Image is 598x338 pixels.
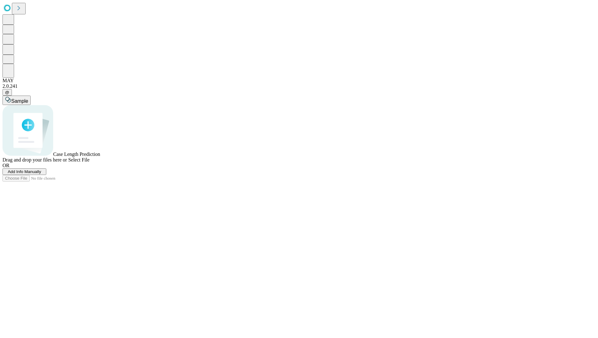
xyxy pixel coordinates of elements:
button: Sample [3,96,31,105]
div: MAY [3,78,595,83]
span: OR [3,163,9,168]
span: Select File [68,157,89,162]
span: Add Info Manually [8,169,41,174]
span: Sample [11,98,28,104]
span: Drag and drop your files here or [3,157,67,162]
span: Case Length Prediction [53,152,100,157]
button: Add Info Manually [3,168,46,175]
button: @ [3,89,12,96]
div: 2.0.241 [3,83,595,89]
span: @ [5,90,9,95]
